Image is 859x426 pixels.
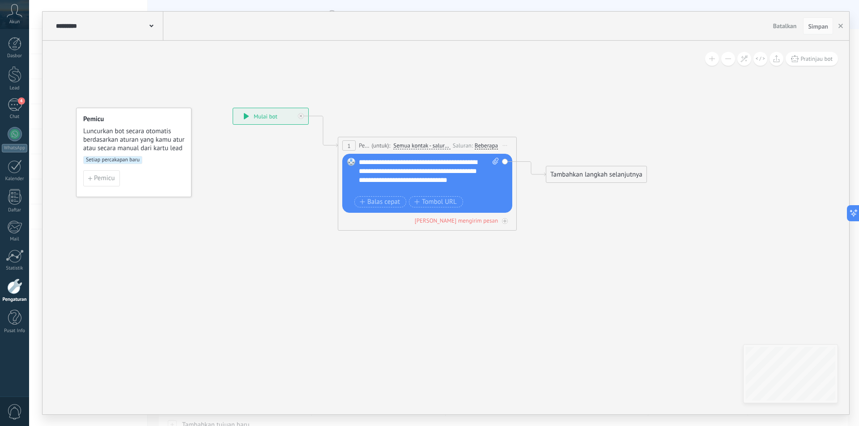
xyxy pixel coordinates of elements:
[2,236,28,242] div: Mail
[803,17,833,34] button: Simpan
[2,53,28,59] div: Dasbor
[359,141,369,150] span: Pesan
[414,198,457,206] span: Tombol URL
[2,207,28,213] div: Daftar
[354,196,406,207] button: Balas cepat
[94,175,115,181] span: Pemicu
[233,108,308,124] div: Mulai bot
[83,156,142,164] span: Setiap percakapan baru
[808,23,828,30] span: Simpan
[2,297,28,303] div: Pengaturan
[546,167,646,182] div: Tambahkan langkah selanjutnya
[453,141,475,150] div: Saluran:
[83,170,120,186] button: Pemicu
[83,127,185,152] span: Luncurkan bot secara otomatis berdasarkan aturan yang kamu atur atau secara manual dari kartu lead
[18,97,25,105] span: 4
[770,19,800,33] button: Batalkan
[786,52,838,66] button: Pratinjau bot
[409,196,463,207] button: Tombol URL
[773,22,797,30] span: Batalkan
[393,142,450,149] span: Semua kontak - saluran yang dipilih
[360,198,400,206] span: Balas cepat
[2,144,27,152] div: WhatsApp
[2,328,28,334] div: Pusat Info
[2,176,28,182] div: Kalender
[801,55,833,63] span: Pratinjau bot
[475,142,498,149] div: Beberapa
[2,114,28,120] div: Chat
[9,19,20,25] span: Akun
[371,141,390,150] span: (untuk):
[415,217,498,224] div: [PERSON_NAME] mengirim pesan
[83,115,185,123] h4: Pemicu
[2,85,28,91] div: Lead
[347,142,350,150] span: 1
[2,266,28,271] div: Statistik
